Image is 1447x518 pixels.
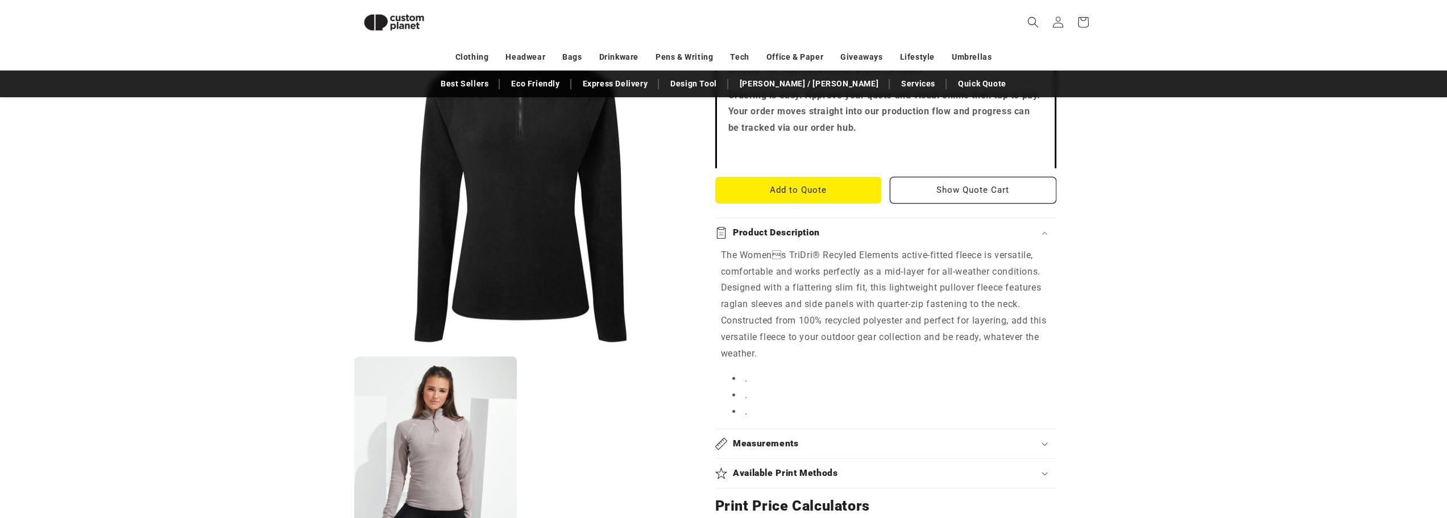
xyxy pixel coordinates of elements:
a: Giveaways [840,47,882,67]
summary: Measurements [715,429,1056,458]
img: Custom Planet [354,5,434,40]
a: Quick Quote [952,74,1012,94]
h2: Print Price Calculators [715,497,1056,515]
summary: Search [1021,10,1046,35]
a: Best Sellers [435,74,494,94]
li: . [732,387,1051,404]
summary: Product Description [715,218,1056,247]
button: Add to Quote [715,177,882,204]
button: Show Quote Cart [890,177,1056,204]
a: Pens & Writing [656,47,713,67]
p: The Womens TriDri® Recyled Elements active-fitted fleece is versatile, comfortable and works per... [721,247,1051,362]
a: Express Delivery [577,74,654,94]
iframe: Customer reviews powered by Trustpilot [728,146,1043,157]
a: Headwear [505,47,545,67]
li: . [732,371,1051,387]
a: Drinkware [599,47,638,67]
a: Eco Friendly [505,74,565,94]
h2: Product Description [733,227,820,239]
iframe: Chat Widget [1257,395,1447,518]
a: Umbrellas [952,47,992,67]
a: Bags [562,47,582,67]
h2: Available Print Methods [733,467,838,479]
h2: Measurements [733,438,799,450]
li: . [732,404,1051,420]
a: Lifestyle [900,47,935,67]
a: Design Tool [665,74,723,94]
a: [PERSON_NAME] / [PERSON_NAME] [734,74,884,94]
a: Clothing [455,47,489,67]
a: Office & Paper [766,47,823,67]
summary: Available Print Methods [715,459,1056,488]
a: Services [895,74,941,94]
a: Tech [730,47,749,67]
strong: Ordering is easy. Approve your quote and visual online then tap to pay. Your order moves straight... [728,90,1041,134]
